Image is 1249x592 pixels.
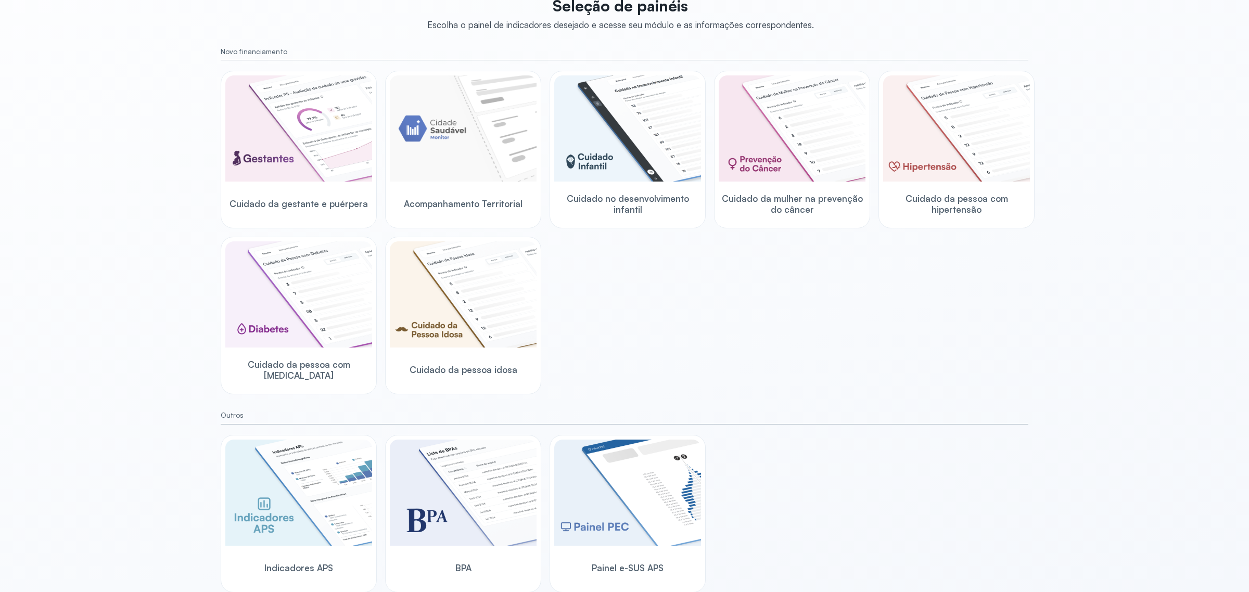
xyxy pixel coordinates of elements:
img: diabetics.png [225,241,372,348]
span: Cuidado no desenvolvimento infantil [554,193,701,215]
img: pec-panel.png [554,440,701,546]
span: Painel e-SUS APS [592,562,664,573]
small: Outros [221,411,1028,420]
span: Cuidado da mulher na prevenção do câncer [719,193,865,215]
span: Indicadores APS [264,562,333,573]
span: Cuidado da pessoa idosa [410,364,517,375]
span: Cuidado da pessoa com hipertensão [883,193,1030,215]
small: Novo financiamento [221,47,1028,56]
img: aps-indicators.png [225,440,372,546]
img: placeholder-module-ilustration.png [390,75,537,182]
span: Cuidado da gestante e puérpera [230,198,368,209]
img: pregnants.png [225,75,372,182]
img: elderly.png [390,241,537,348]
img: child-development.png [554,75,701,182]
img: hypertension.png [883,75,1030,182]
span: Acompanhamento Territorial [404,198,522,209]
span: BPA [455,562,471,573]
img: woman-cancer-prevention-care.png [719,75,865,182]
div: Escolha o painel de indicadores desejado e acesse seu módulo e as informações correspondentes. [427,19,814,30]
img: bpa.png [390,440,537,546]
span: Cuidado da pessoa com [MEDICAL_DATA] [225,359,372,381]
